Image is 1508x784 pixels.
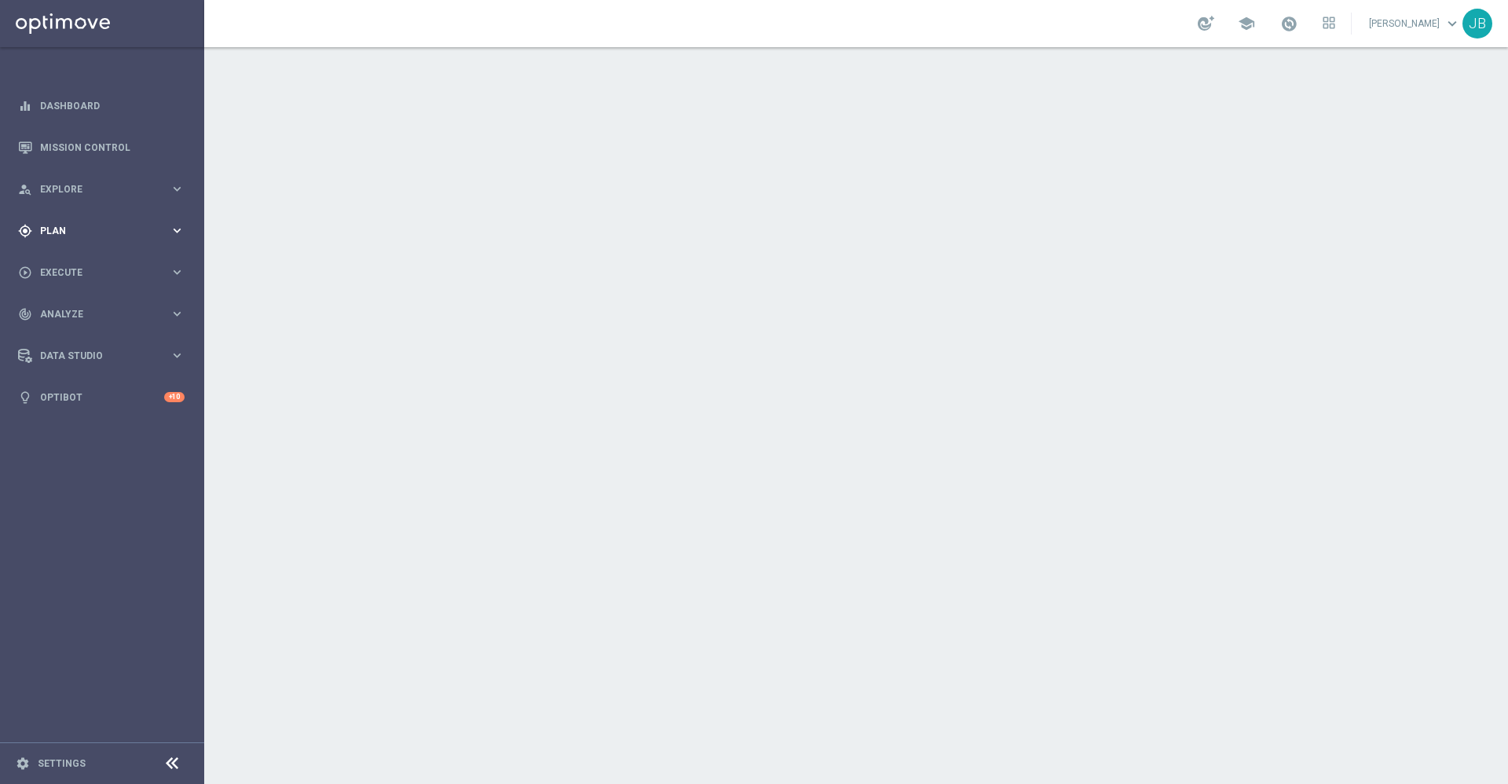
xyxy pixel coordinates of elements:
[1238,15,1255,32] span: school
[40,185,170,194] span: Explore
[18,126,185,168] div: Mission Control
[16,757,30,771] i: settings
[18,182,170,196] div: Explore
[40,268,170,277] span: Execute
[18,85,185,126] div: Dashboard
[1444,15,1461,32] span: keyboard_arrow_down
[18,376,185,418] div: Optibot
[17,183,185,196] button: person_search Explore keyboard_arrow_right
[17,391,185,404] button: lightbulb Optibot +10
[170,306,185,321] i: keyboard_arrow_right
[40,85,185,126] a: Dashboard
[170,265,185,280] i: keyboard_arrow_right
[17,308,185,321] button: track_changes Analyze keyboard_arrow_right
[170,181,185,196] i: keyboard_arrow_right
[18,182,32,196] i: person_search
[18,99,32,113] i: equalizer
[18,224,170,238] div: Plan
[38,759,86,768] a: Settings
[17,100,185,112] button: equalizer Dashboard
[17,266,185,279] button: play_circle_outline Execute keyboard_arrow_right
[164,392,185,402] div: +10
[40,226,170,236] span: Plan
[17,141,185,154] button: Mission Control
[40,351,170,361] span: Data Studio
[18,266,32,280] i: play_circle_outline
[40,376,164,418] a: Optibot
[18,349,170,363] div: Data Studio
[40,126,185,168] a: Mission Control
[1367,12,1462,35] a: [PERSON_NAME]keyboard_arrow_down
[1462,9,1492,38] div: JB
[18,390,32,405] i: lightbulb
[170,348,185,363] i: keyboard_arrow_right
[18,266,170,280] div: Execute
[17,350,185,362] button: Data Studio keyboard_arrow_right
[18,307,32,321] i: track_changes
[18,224,32,238] i: gps_fixed
[17,225,185,237] button: gps_fixed Plan keyboard_arrow_right
[18,307,170,321] div: Analyze
[40,310,170,319] span: Analyze
[170,223,185,238] i: keyboard_arrow_right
